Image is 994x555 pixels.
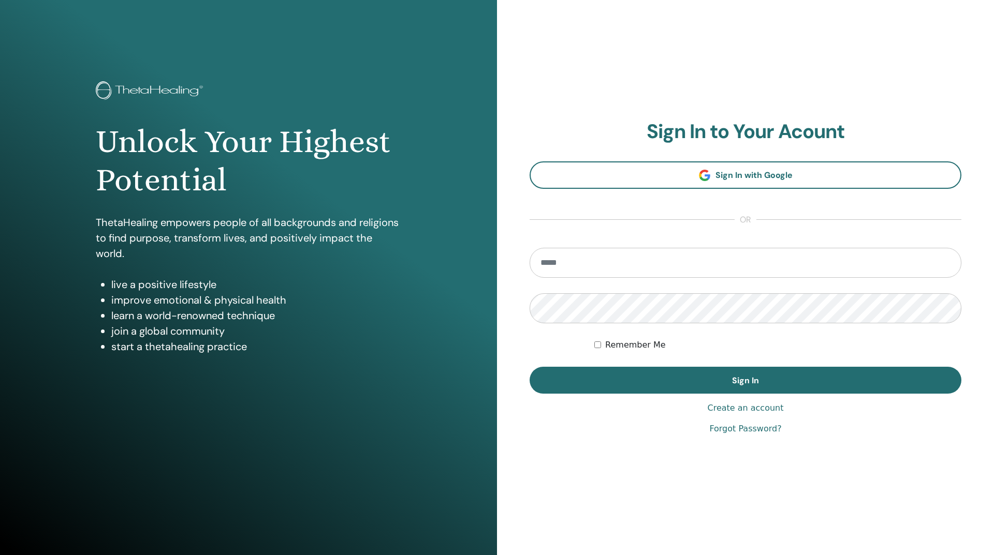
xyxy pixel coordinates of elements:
h2: Sign In to Your Acount [530,120,961,144]
a: Sign In with Google [530,161,961,189]
li: learn a world-renowned technique [111,308,401,323]
li: start a thetahealing practice [111,339,401,354]
span: or [735,214,756,226]
span: Sign In with Google [715,170,793,181]
a: Create an account [707,402,783,414]
li: join a global community [111,323,401,339]
p: ThetaHealing empowers people of all backgrounds and religions to find purpose, transform lives, a... [96,215,401,261]
span: Sign In [732,375,759,386]
label: Remember Me [605,339,666,351]
a: Forgot Password? [709,423,781,435]
div: Keep me authenticated indefinitely or until I manually logout [594,339,961,351]
h1: Unlock Your Highest Potential [96,123,401,200]
li: improve emotional & physical health [111,292,401,308]
button: Sign In [530,367,961,394]
li: live a positive lifestyle [111,277,401,292]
